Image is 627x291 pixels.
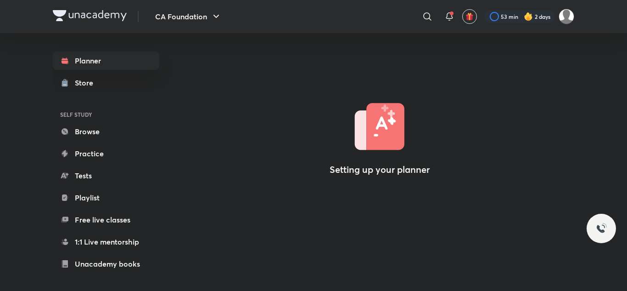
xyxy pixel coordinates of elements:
[150,7,227,26] button: CA Foundation
[75,77,99,88] div: Store
[330,164,430,175] h4: Setting up your planner
[524,12,533,21] img: streak
[465,12,474,21] img: avatar
[53,188,159,207] a: Playlist
[53,233,159,251] a: 1:1 Live mentorship
[53,10,127,23] a: Company Logo
[462,9,477,24] button: avatar
[53,51,159,70] a: Planner
[53,255,159,273] a: Unacademy books
[53,74,159,92] a: Store
[559,9,574,24] img: ansh jain
[53,107,159,122] h6: SELF STUDY
[53,144,159,163] a: Practice
[596,223,607,234] img: ttu
[53,122,159,141] a: Browse
[53,10,127,21] img: Company Logo
[53,166,159,185] a: Tests
[53,211,159,229] a: Free live classes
